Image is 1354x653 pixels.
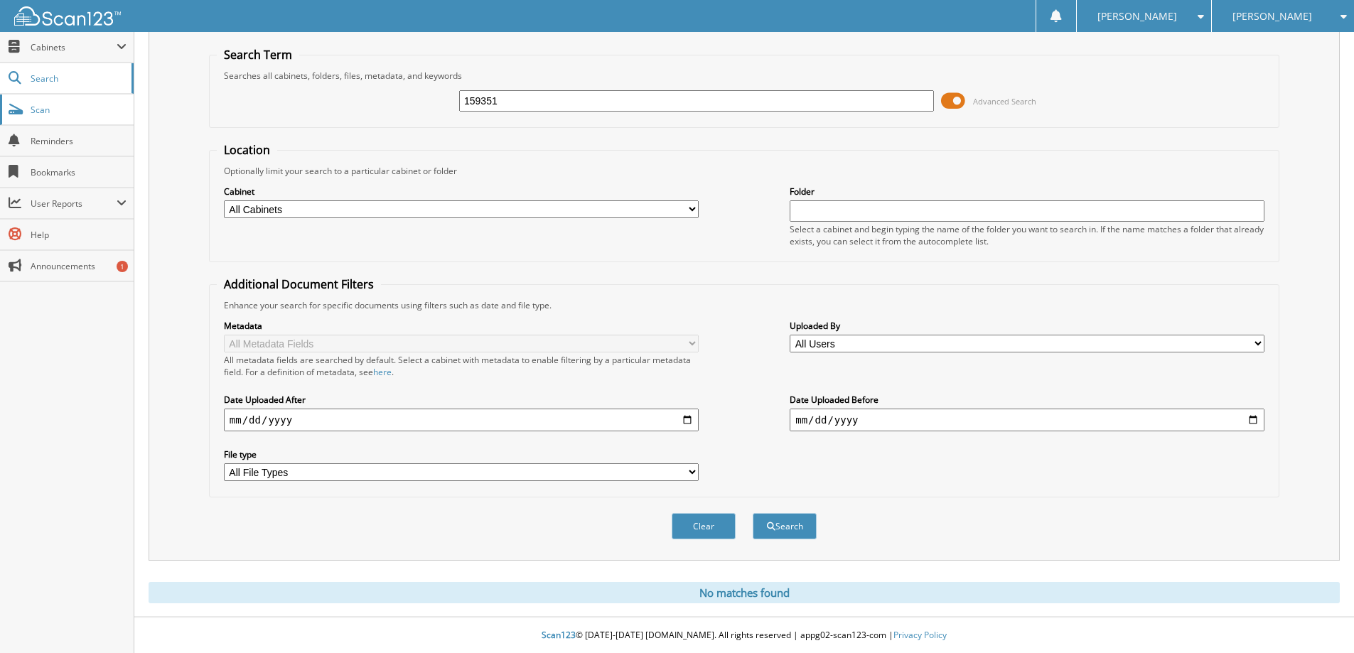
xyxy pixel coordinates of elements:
[973,96,1036,107] span: Advanced Search
[134,618,1354,653] div: © [DATE]-[DATE] [DOMAIN_NAME]. All rights reserved | appg02-scan123-com |
[217,47,299,63] legend: Search Term
[217,165,1272,177] div: Optionally limit your search to a particular cabinet or folder
[31,104,127,116] span: Scan
[373,366,392,378] a: here
[31,198,117,210] span: User Reports
[31,229,127,241] span: Help
[217,142,277,158] legend: Location
[1097,12,1177,21] span: [PERSON_NAME]
[790,394,1264,406] label: Date Uploaded Before
[542,629,576,641] span: Scan123
[224,354,699,378] div: All metadata fields are searched by default. Select a cabinet with metadata to enable filtering b...
[217,70,1272,82] div: Searches all cabinets, folders, files, metadata, and keywords
[149,582,1340,603] div: No matches found
[31,166,127,178] span: Bookmarks
[790,409,1264,431] input: end
[217,276,381,292] legend: Additional Document Filters
[224,320,699,332] label: Metadata
[217,299,1272,311] div: Enhance your search for specific documents using filters such as date and file type.
[31,260,127,272] span: Announcements
[790,320,1264,332] label: Uploaded By
[31,135,127,147] span: Reminders
[224,448,699,460] label: File type
[14,6,121,26] img: scan123-logo-white.svg
[31,41,117,53] span: Cabinets
[790,223,1264,247] div: Select a cabinet and begin typing the name of the folder you want to search in. If the name match...
[672,513,736,539] button: Clear
[224,394,699,406] label: Date Uploaded After
[790,185,1264,198] label: Folder
[893,629,947,641] a: Privacy Policy
[117,261,128,272] div: 1
[1232,12,1312,21] span: [PERSON_NAME]
[224,185,699,198] label: Cabinet
[31,72,124,85] span: Search
[224,409,699,431] input: start
[753,513,817,539] button: Search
